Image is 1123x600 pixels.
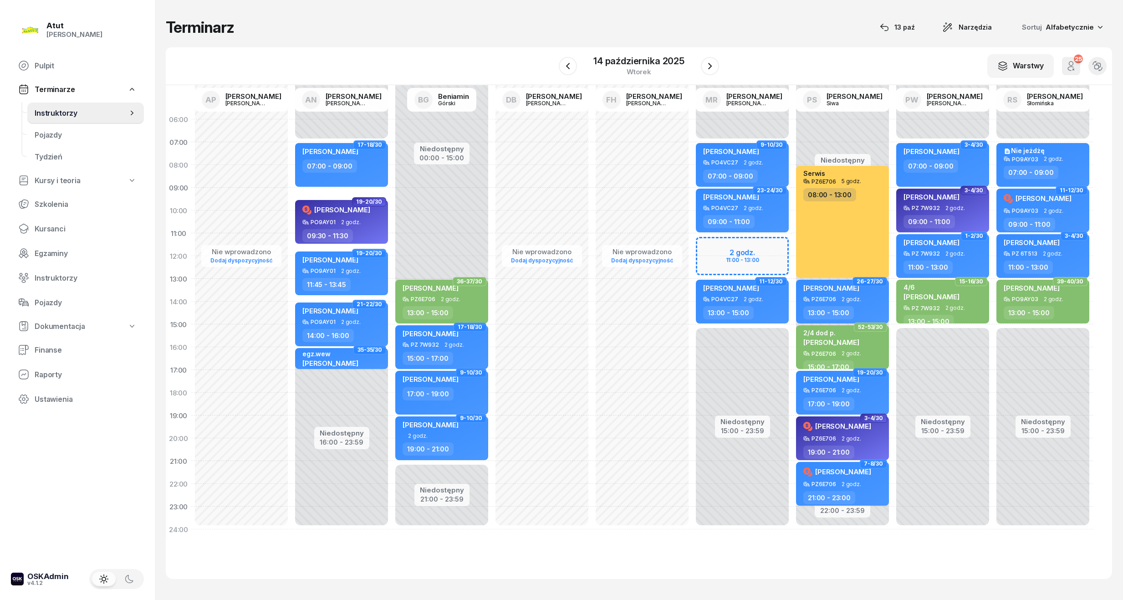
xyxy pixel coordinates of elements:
[1012,156,1038,162] div: PO9AY03
[11,388,144,410] a: Ustawienia
[1004,147,1044,155] div: Nie jeżdżę
[761,144,783,146] span: 9-10/30
[166,19,234,36] h1: Terminarz
[803,397,854,410] div: 17:00 - 19:00
[904,215,955,228] div: 09:00 - 11:00
[11,364,144,385] a: Raporty
[507,248,577,256] div: Nie wprowadzono
[803,188,856,201] div: 08:00 - 13:00
[1027,100,1071,106] div: Słomińska
[842,387,861,394] span: 2 godz.
[864,417,883,419] span: 3-4/30
[820,164,865,173] div: 00:00 - 16:00
[965,235,983,237] span: 1-2/30
[166,108,191,131] div: 06:00
[857,281,883,282] span: 26-27/30
[302,329,354,342] div: 14:00 - 16:00
[403,421,459,429] span: [PERSON_NAME]
[35,346,137,354] span: Finanse
[904,193,960,201] span: [PERSON_NAME]
[803,169,825,177] div: Serwis
[35,153,137,161] span: Tydzień
[207,246,276,266] button: Nie wprowadzonoDodaj dyspozycyjność
[166,290,191,313] div: 14:00
[820,157,865,164] div: Niedostępny
[403,306,453,319] div: 13:00 - 15:00
[996,88,1090,112] a: RS[PERSON_NAME]Słomińska
[403,387,454,400] div: 17:00 - 19:00
[1004,284,1060,292] span: [PERSON_NAME]
[166,450,191,472] div: 21:00
[35,274,137,282] span: Instruktorzy
[921,418,965,425] div: Niedostępny
[965,144,983,146] span: 3-4/30
[703,169,758,183] div: 07:00 - 09:00
[803,306,854,319] div: 13:00 - 15:00
[703,147,759,156] span: [PERSON_NAME]
[46,22,102,30] div: Atut
[904,238,960,247] span: [PERSON_NAME]
[27,573,69,580] div: OSKAdmin
[46,31,102,39] div: [PERSON_NAME]
[507,246,577,266] button: Nie wprowadzonoDodaj dyspozycyjność
[11,79,144,99] a: Terminarze
[904,159,958,173] div: 07:00 - 09:00
[959,281,983,282] span: 15-16/30
[225,100,269,106] div: [PERSON_NAME]
[904,292,960,301] span: [PERSON_NAME]
[326,100,369,106] div: [PERSON_NAME]
[1004,261,1053,274] div: 11:00 - 13:00
[11,292,144,313] a: Pojazdy
[11,316,144,336] a: Dokumentacja
[927,93,983,100] div: [PERSON_NAME]
[726,93,782,100] div: [PERSON_NAME]
[27,124,144,146] a: Pojazdy
[1027,93,1083,100] div: [PERSON_NAME]
[904,147,960,156] span: [PERSON_NAME]
[35,131,137,139] span: Pojazdy
[1021,418,1065,425] div: Niedostępny
[457,281,482,282] span: 36-37/30
[1044,156,1063,162] span: 2 godz.
[1012,296,1038,302] div: PO9AY03
[1074,54,1082,63] div: 25
[403,329,459,338] span: [PERSON_NAME]
[320,436,364,446] div: 16:00 - 23:59
[408,433,428,439] span: 2 godz.
[166,336,191,359] div: 16:00
[695,88,790,112] a: MR[PERSON_NAME][PERSON_NAME]
[626,93,682,100] div: [PERSON_NAME]
[812,481,836,487] div: PZ6E706
[460,372,482,374] span: 9-10/30
[302,147,358,156] span: [PERSON_NAME]
[11,267,144,289] a: Instruktorzy
[166,427,191,450] div: 20:00
[803,375,859,384] span: [PERSON_NAME]
[418,96,429,104] span: BG
[703,306,754,319] div: 13:00 - 15:00
[302,229,353,242] div: 09:30 - 11:30
[1004,306,1054,319] div: 13:00 - 15:00
[506,96,516,104] span: DB
[812,351,836,357] div: PZ6E706
[1044,296,1063,303] span: 2 godz.
[1011,19,1112,36] button: Sortuj Alfabetycznie
[166,359,191,381] div: 17:00
[904,261,953,274] div: 11:00 - 13:00
[438,100,469,106] div: Górski
[904,315,954,328] div: 13:00 - 15:00
[302,359,358,368] span: [PERSON_NAME]
[820,155,865,175] button: Niedostępny00:00 - 16:00
[812,436,836,441] div: PZ6E706
[803,284,859,292] span: [PERSON_NAME]
[11,170,144,190] a: Kursy i teoria
[458,326,482,328] span: 17-18/30
[744,205,763,211] span: 2 godz.
[441,296,460,303] span: 2 godz.
[1060,190,1083,191] span: 11-12/30
[403,442,454,456] div: 19:00 - 21:00
[1021,425,1065,435] div: 15:00 - 23:59
[757,190,783,191] span: 23-24/30
[35,200,137,209] span: Szkolenia
[27,102,144,124] a: Instruktorzy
